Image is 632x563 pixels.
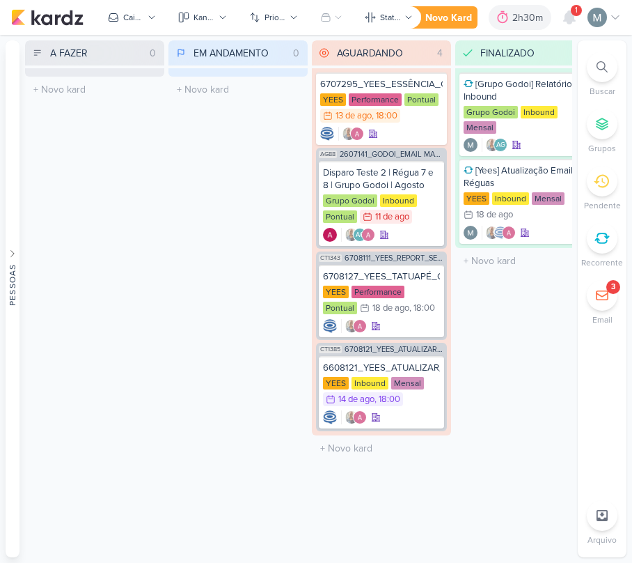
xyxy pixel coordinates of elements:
[404,93,439,106] div: Pontual
[464,121,496,134] div: Mensal
[464,192,489,205] div: YEES
[335,111,372,121] div: 13 de ago
[578,52,626,98] li: Ctrl + F
[375,213,409,222] div: 11 de ago
[323,410,337,424] img: Caroline Traven De Andrade
[458,251,592,271] input: + Novo kard
[353,228,367,242] div: Aline Gimenez Graciano
[338,395,374,404] div: 14 de ago
[341,228,375,242] div: Colaboradores: Iara Santos, Aline Gimenez Graciano, Alessandra Gomes
[320,127,334,141] img: Caroline Traven De Andrade
[356,232,365,239] p: AG
[464,138,477,152] img: Mariana Amorim
[464,164,586,190] div: [Yees] Atualização Emails Réguas
[575,5,578,16] span: 1
[351,377,388,390] div: Inbound
[6,40,19,557] button: Pessoas
[171,79,305,100] input: + Novo kard
[482,226,516,240] div: Colaboradores: Iara Santos, Caroline Traven De Andrade, Alessandra Gomes
[323,362,440,374] div: 6608121_YEES_ATUALIZAR_EVOLUÇÃO_DE_OBRA_INBOUND
[476,210,513,219] div: 18 de ago
[338,127,364,141] div: Colaboradores: Iara Santos, Alessandra Gomes
[320,78,443,91] div: 6707295_YEES_ESSÊNCIA_CAMPOLIM_CLIENTE_OCULTO
[482,138,507,152] div: Colaboradores: Iara Santos, Aline Gimenez Graciano
[345,410,358,424] img: Iara Santos
[464,226,477,240] img: Mariana Amorim
[345,254,444,262] span: 6708111_YEES_REPORT_SEMANAL_12.08
[315,438,448,458] input: + Novo kard
[496,142,505,149] p: AG
[323,377,349,390] div: YEES
[372,304,409,313] div: 18 de ago
[485,138,499,152] img: Iara Santos
[323,210,357,223] div: Pontual
[323,319,337,333] div: Criador(a): Caroline Traven De Andrade
[374,395,400,404] div: , 18:00
[323,302,357,314] div: Pontual
[361,228,375,242] img: Alessandra Gomes
[400,6,477,29] button: Novo Kard
[581,256,623,269] p: Recorrente
[345,346,444,353] span: 6708121_YEES_ATUALIZAR_EVOLUÇÃO_DE_OBRA_SITE
[464,78,586,103] div: [Grupo Godoi] Relatório Inbound
[391,377,424,390] div: Mensal
[464,106,518,118] div: Grupo Godoi
[341,410,367,424] div: Colaboradores: Iara Santos, Alessandra Gomes
[425,10,472,25] div: Novo Kard
[11,9,84,26] img: kardz.app
[351,286,404,298] div: Performance
[432,46,448,61] div: 4
[323,286,349,298] div: YEES
[345,319,358,333] img: Iara Santos
[353,319,367,333] img: Alessandra Gomes
[464,138,477,152] div: Criador(a): Mariana Amorim
[323,228,337,242] img: Alessandra Gomes
[342,127,356,141] img: Iara Santos
[319,151,337,158] span: AG88
[345,228,358,242] img: Iara Santos
[584,199,621,212] p: Pendente
[340,151,444,158] span: 2607141_GODOI_EMAIL MARKETING_AGOSTO
[485,226,499,240] img: Iara Santos
[380,194,417,207] div: Inbound
[341,319,367,333] div: Colaboradores: Iara Santos, Alessandra Gomes
[144,46,161,61] div: 0
[323,410,337,424] div: Criador(a): Caroline Traven De Andrade
[320,127,334,141] div: Criador(a): Caroline Traven De Andrade
[532,192,564,205] div: Mensal
[372,111,397,121] div: , 18:00
[350,127,364,141] img: Alessandra Gomes
[349,93,402,106] div: Performance
[587,534,617,546] p: Arquivo
[409,304,435,313] div: , 18:00
[502,226,516,240] img: Alessandra Gomes
[492,192,529,205] div: Inbound
[611,281,615,293] div: 3
[323,194,377,207] div: Grupo Godoi
[319,346,342,353] span: CT1385
[323,270,440,283] div: 6708127_YEES_TATUAPÉ_CLIENTE_OCULTO
[323,319,337,333] img: Caroline Traven De Andrade
[590,85,615,98] p: Buscar
[323,167,440,192] div: Disparo Teste 2 | Régua 7 e 8 | Grupo Godoi | Agosto
[320,93,346,106] div: YEES
[464,226,477,240] div: Criador(a): Mariana Amorim
[6,264,19,306] div: Pessoas
[521,106,558,118] div: Inbound
[287,46,305,61] div: 0
[493,138,507,152] div: Aline Gimenez Graciano
[353,410,367,424] img: Alessandra Gomes
[587,8,607,27] img: Mariana Amorim
[512,10,547,25] div: 2h30m
[592,314,613,326] p: Email
[319,254,342,262] span: CT1343
[28,79,161,100] input: + Novo kard
[588,142,616,155] p: Grupos
[493,226,507,240] img: Caroline Traven De Andrade
[323,228,337,242] div: Criador(a): Alessandra Gomes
